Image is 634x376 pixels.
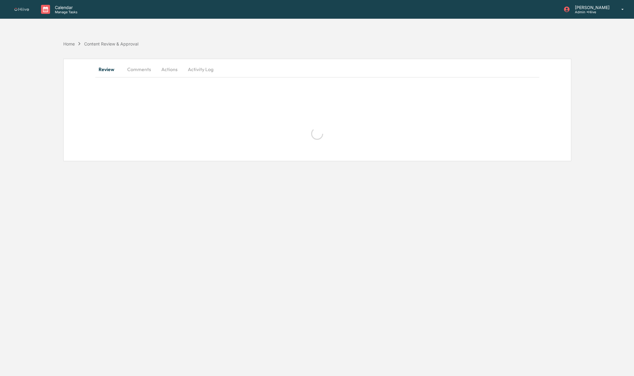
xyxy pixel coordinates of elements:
button: Review [95,62,122,77]
button: Activity Log [183,62,218,77]
div: secondary tabs example [95,62,539,77]
div: Content Review & Approval [84,41,138,46]
p: Manage Tasks [50,10,80,14]
img: logo [14,8,29,11]
div: Home [63,41,75,46]
p: Calendar [50,5,80,10]
button: Comments [122,62,156,77]
p: [PERSON_NAME] [570,5,613,10]
button: Actions [156,62,183,77]
p: Admin • Hiive [570,10,613,14]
